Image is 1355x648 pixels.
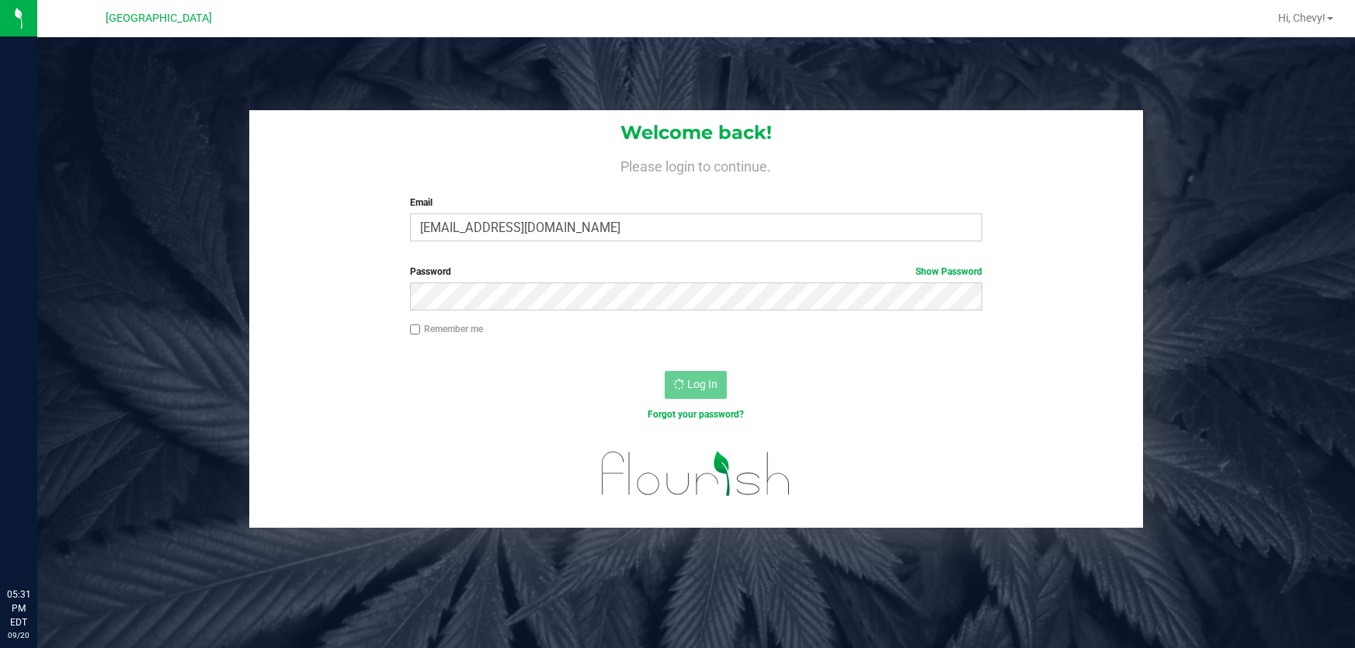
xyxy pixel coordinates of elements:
img: flourish_logo.svg [585,438,808,510]
h4: Please login to continue. [249,155,1143,174]
label: Remember me [410,322,483,336]
a: Show Password [915,266,982,277]
a: Forgot your password? [648,409,744,420]
input: Remember me [410,324,421,335]
h1: Welcome back! [249,123,1143,143]
p: 09/20 [7,629,30,641]
p: 05:31 PM EDT [7,587,30,629]
button: Log In [665,371,727,399]
span: Log In [687,378,717,390]
span: [GEOGRAPHIC_DATA] [106,12,212,25]
label: Email [410,196,983,210]
span: Hi, Chevy! [1278,12,1325,24]
span: Password [410,266,451,277]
